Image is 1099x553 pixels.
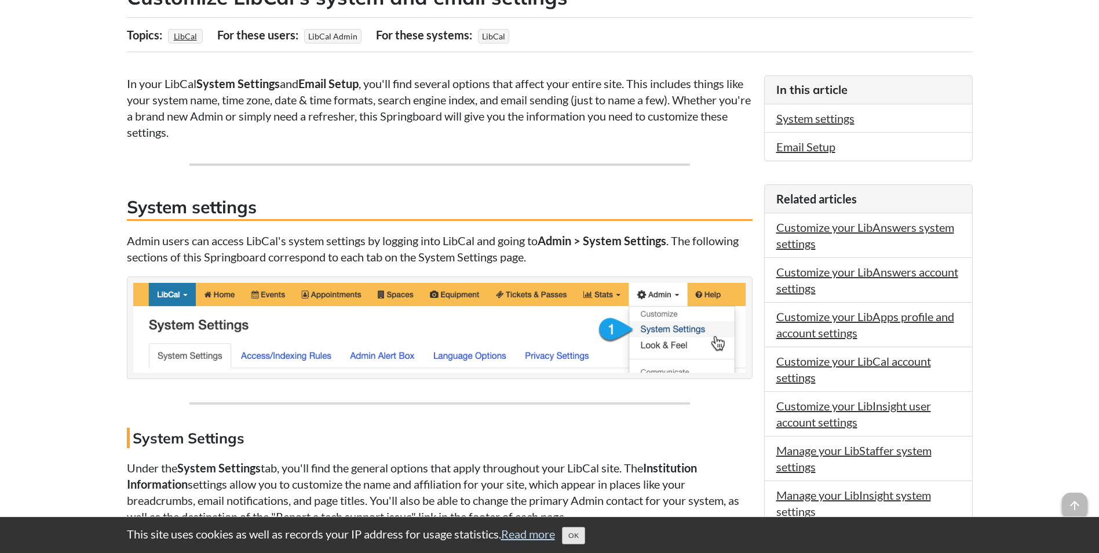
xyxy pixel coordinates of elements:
[115,526,984,544] div: This site uses cookies as well as records your IP address for usage statistics.
[776,111,855,125] a: System settings
[776,310,954,340] a: Customize your LibApps profile and account settings
[127,24,165,46] div: Topics:
[196,77,280,90] strong: System Settings
[298,77,359,90] strong: Email Setup
[538,234,666,248] strong: Admin > System Settings
[776,443,932,474] a: Manage your LibStaffer system settings
[776,140,835,154] a: Email Setup
[776,354,931,384] a: Customize your LibCal account settings
[172,28,199,45] a: LibCal
[776,488,931,518] a: Manage your LibInsight system settings
[127,75,753,140] p: In your LibCal and , you'll find several options that affect your entire site. This includes thin...
[127,428,753,448] h4: System Settings
[776,399,931,429] a: Customize your LibInsight user account settings
[217,24,301,46] div: For these users:
[776,192,857,206] span: Related articles
[127,232,753,265] p: Admin users can access LibCal's system settings by logging into LibCal and going to . The followi...
[501,527,555,541] a: Read more
[776,265,958,295] a: Customize your LibAnswers account settings
[376,24,475,46] div: For these systems:
[478,29,509,43] span: LibCal
[127,460,753,525] p: Under the tab, you'll find the general options that apply throughout your LibCal site. The settin...
[177,461,261,475] strong: System Settings
[776,82,961,98] h3: In this article
[127,195,753,221] h3: System settings
[304,29,362,43] span: LibCal Admin
[133,283,746,373] img: Navigating to System Settings under the Admin menu
[1062,494,1087,508] a: arrow_upward
[1062,493,1087,518] span: arrow_upward
[562,527,585,544] button: Close
[776,220,954,250] a: Customize your LibAnswers system settings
